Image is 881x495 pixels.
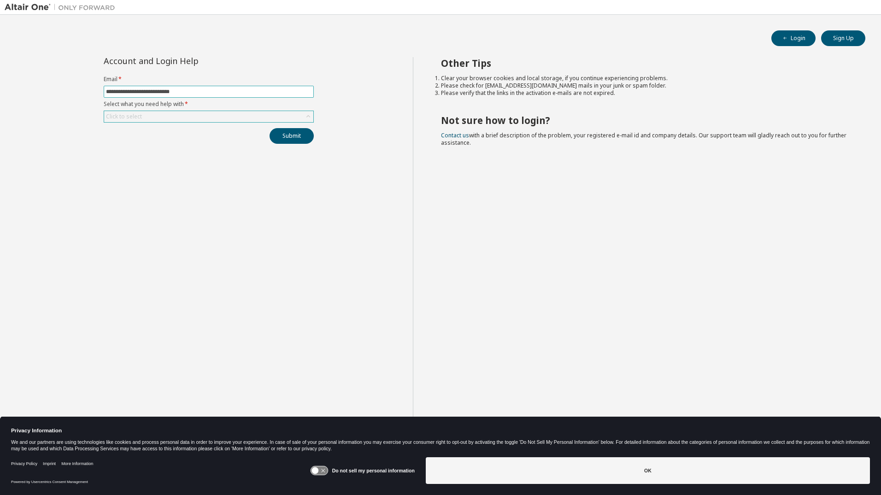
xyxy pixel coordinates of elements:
[106,113,142,120] div: Click to select
[441,57,849,69] h2: Other Tips
[104,76,314,83] label: Email
[441,75,849,82] li: Clear your browser cookies and local storage, if you continue experiencing problems.
[821,30,865,46] button: Sign Up
[441,131,846,147] span: with a brief description of the problem, your registered e-mail id and company details. Our suppo...
[771,30,816,46] button: Login
[270,128,314,144] button: Submit
[104,100,314,108] label: Select what you need help with
[5,3,120,12] img: Altair One
[441,131,469,139] a: Contact us
[104,57,272,65] div: Account and Login Help
[441,82,849,89] li: Please check for [EMAIL_ADDRESS][DOMAIN_NAME] mails in your junk or spam folder.
[441,114,849,126] h2: Not sure how to login?
[441,89,849,97] li: Please verify that the links in the activation e-mails are not expired.
[104,111,313,122] div: Click to select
